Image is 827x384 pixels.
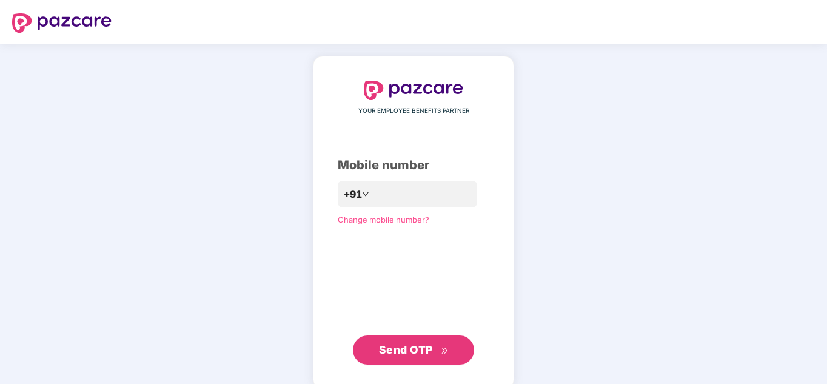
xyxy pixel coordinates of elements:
[344,187,362,202] span: +91
[364,81,463,100] img: logo
[441,347,449,355] span: double-right
[338,156,489,175] div: Mobile number
[12,13,112,33] img: logo
[362,190,369,198] span: down
[338,215,429,224] a: Change mobile number?
[379,343,433,356] span: Send OTP
[358,106,469,116] span: YOUR EMPLOYEE BENEFITS PARTNER
[353,335,474,365] button: Send OTPdouble-right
